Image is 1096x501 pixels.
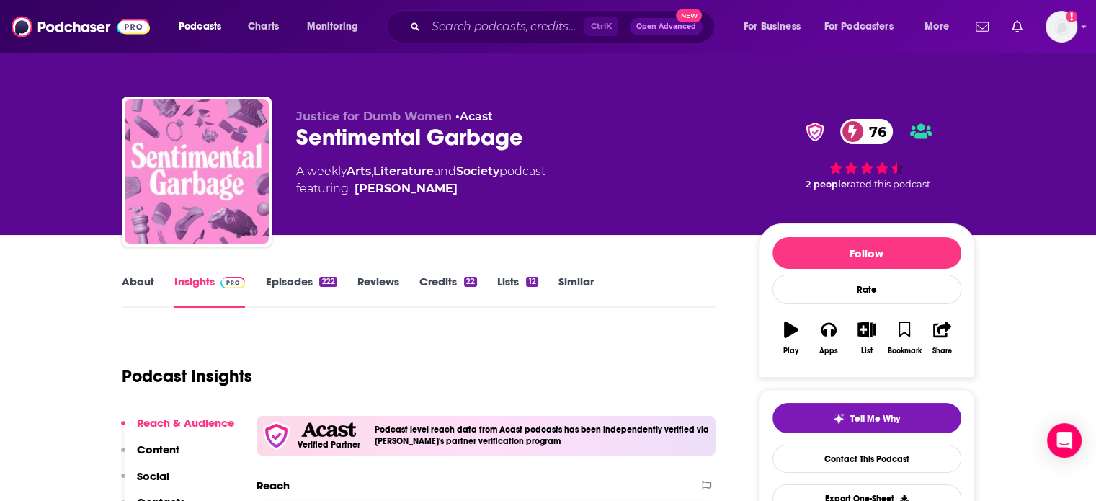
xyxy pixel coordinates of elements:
[125,99,269,244] img: Sentimental Garbage
[297,15,377,38] button: open menu
[772,403,961,433] button: tell me why sparkleTell Me Why
[886,312,923,364] button: Bookmark
[122,275,154,308] a: About
[636,23,696,30] span: Open Advanced
[400,10,729,43] div: Search podcasts, credits, & more...
[1046,11,1077,43] img: User Profile
[801,123,829,141] img: verified Badge
[1006,14,1028,39] a: Show notifications dropdown
[434,164,456,178] span: and
[426,15,584,38] input: Search podcasts, credits, & more...
[122,365,252,387] h1: Podcast Insights
[355,180,458,198] a: Caroline O'Donoghue
[375,425,710,446] h4: Podcast level reach data from Acast podcasts has been independently verified via [PERSON_NAME]'s ...
[932,347,952,355] div: Share
[850,413,900,425] span: Tell Me Why
[307,17,358,37] span: Monitoring
[676,9,702,22] span: New
[810,312,847,364] button: Apps
[347,164,371,178] a: Arts
[460,110,493,123] a: Acast
[1047,423,1082,458] div: Open Intercom Messenger
[265,275,337,308] a: Episodes222
[887,347,921,355] div: Bookmark
[179,17,221,37] span: Podcasts
[923,312,961,364] button: Share
[861,347,873,355] div: List
[357,275,399,308] a: Reviews
[1046,11,1077,43] span: Logged in as NickG
[121,416,234,443] button: Reach & Audience
[296,180,545,198] span: featuring
[584,17,618,36] span: Ctrl K
[455,110,493,123] span: •
[137,416,234,430] p: Reach & Audience
[298,440,360,449] h5: Verified Partner
[220,277,246,288] img: Podchaser Pro
[464,277,477,287] div: 22
[296,163,545,198] div: A weekly podcast
[558,275,594,308] a: Similar
[783,347,798,355] div: Play
[806,179,847,190] span: 2 people
[772,445,961,473] a: Contact This Podcast
[744,17,801,37] span: For Business
[301,422,356,438] img: Acast
[174,275,246,308] a: InsightsPodchaser Pro
[815,15,914,38] button: open menu
[734,15,819,38] button: open menu
[847,312,885,364] button: List
[855,119,894,144] span: 76
[248,17,279,37] span: Charts
[456,164,499,178] a: Society
[847,179,930,190] span: rated this podcast
[772,275,961,304] div: Rate
[137,443,179,456] p: Content
[296,110,452,123] span: Justice for Dumb Women
[840,119,894,144] a: 76
[925,17,949,37] span: More
[121,443,179,469] button: Content
[12,13,150,40] img: Podchaser - Follow, Share and Rate Podcasts
[630,18,703,35] button: Open AdvancedNew
[526,277,538,287] div: 12
[1046,11,1077,43] button: Show profile menu
[169,15,240,38] button: open menu
[772,312,810,364] button: Play
[262,422,290,450] img: verfied icon
[239,15,288,38] a: Charts
[759,110,975,199] div: verified Badge76 2 peoplerated this podcast
[371,164,373,178] span: ,
[1066,11,1077,22] svg: Add a profile image
[970,14,994,39] a: Show notifications dropdown
[824,17,894,37] span: For Podcasters
[819,347,838,355] div: Apps
[257,479,290,492] h2: Reach
[833,413,845,425] img: tell me why sparkle
[137,469,169,483] p: Social
[373,164,434,178] a: Literature
[319,277,337,287] div: 222
[121,469,169,496] button: Social
[419,275,477,308] a: Credits22
[914,15,967,38] button: open menu
[772,237,961,269] button: Follow
[497,275,538,308] a: Lists12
